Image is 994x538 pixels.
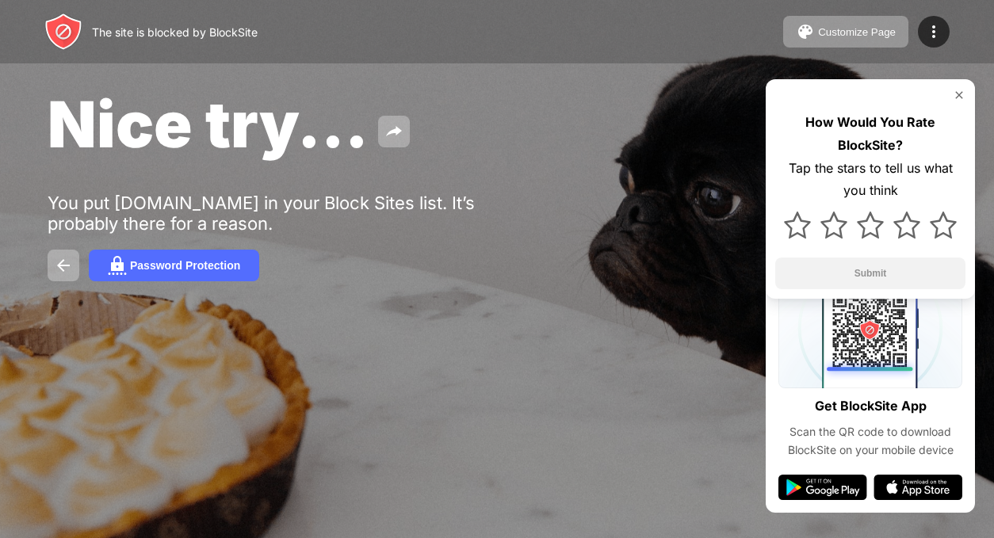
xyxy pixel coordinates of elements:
div: How Would You Rate BlockSite? [775,111,965,157]
div: Password Protection [130,259,240,272]
img: google-play.svg [778,475,867,500]
div: You put [DOMAIN_NAME] in your Block Sites list. It’s probably there for a reason. [48,193,537,234]
img: star.svg [784,212,811,238]
button: Password Protection [89,250,259,281]
button: Submit [775,258,965,289]
img: star.svg [857,212,884,238]
img: share.svg [384,122,403,141]
div: Get BlockSite App [815,395,927,418]
div: The site is blocked by BlockSite [92,25,258,39]
img: star.svg [930,212,957,238]
img: header-logo.svg [44,13,82,51]
img: star.svg [893,212,920,238]
span: Nice try... [48,86,369,162]
img: menu-icon.svg [924,22,943,41]
div: Scan the QR code to download BlockSite on your mobile device [778,423,962,459]
img: pallet.svg [796,22,815,41]
div: Tap the stars to tell us what you think [775,157,965,203]
img: app-store.svg [874,475,962,500]
img: back.svg [54,256,73,275]
img: rate-us-close.svg [953,89,965,101]
div: Customize Page [818,26,896,38]
img: star.svg [820,212,847,238]
img: password.svg [108,256,127,275]
button: Customize Page [783,16,908,48]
